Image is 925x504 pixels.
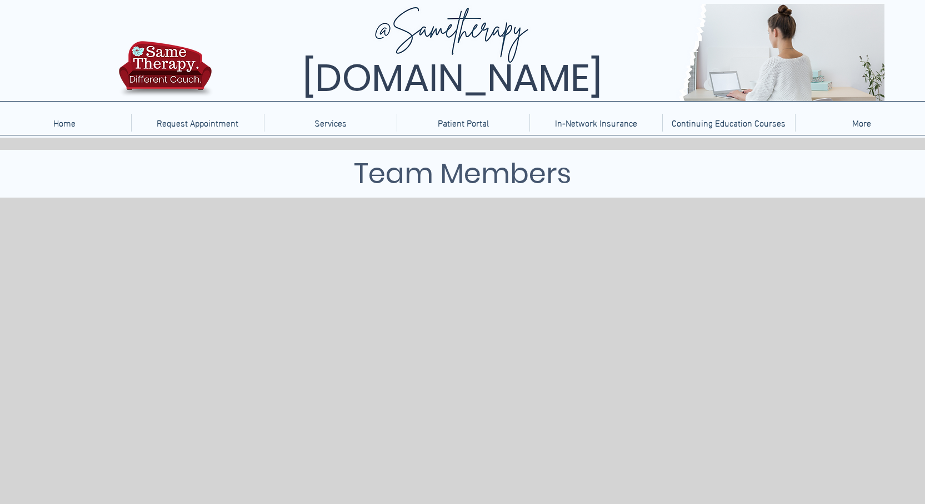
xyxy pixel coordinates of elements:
[662,114,795,132] a: Continuing Education Courses
[397,114,529,132] a: Patient Portal
[151,114,244,132] p: Request Appointment
[432,114,494,132] p: Patient Portal
[116,39,215,105] img: TBH.US
[264,114,397,132] div: Services
[529,114,662,132] a: In-Network Insurance
[549,114,643,132] p: In-Network Insurance
[131,114,264,132] a: Request Appointment
[354,154,571,193] span: Team Members
[48,114,81,132] p: Home
[309,114,352,132] p: Services
[666,114,791,132] p: Continuing Education Courses
[847,114,877,132] p: More
[302,52,602,104] span: [DOMAIN_NAME]
[214,4,884,101] img: Same Therapy, Different Couch. TelebehavioralHealth.US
